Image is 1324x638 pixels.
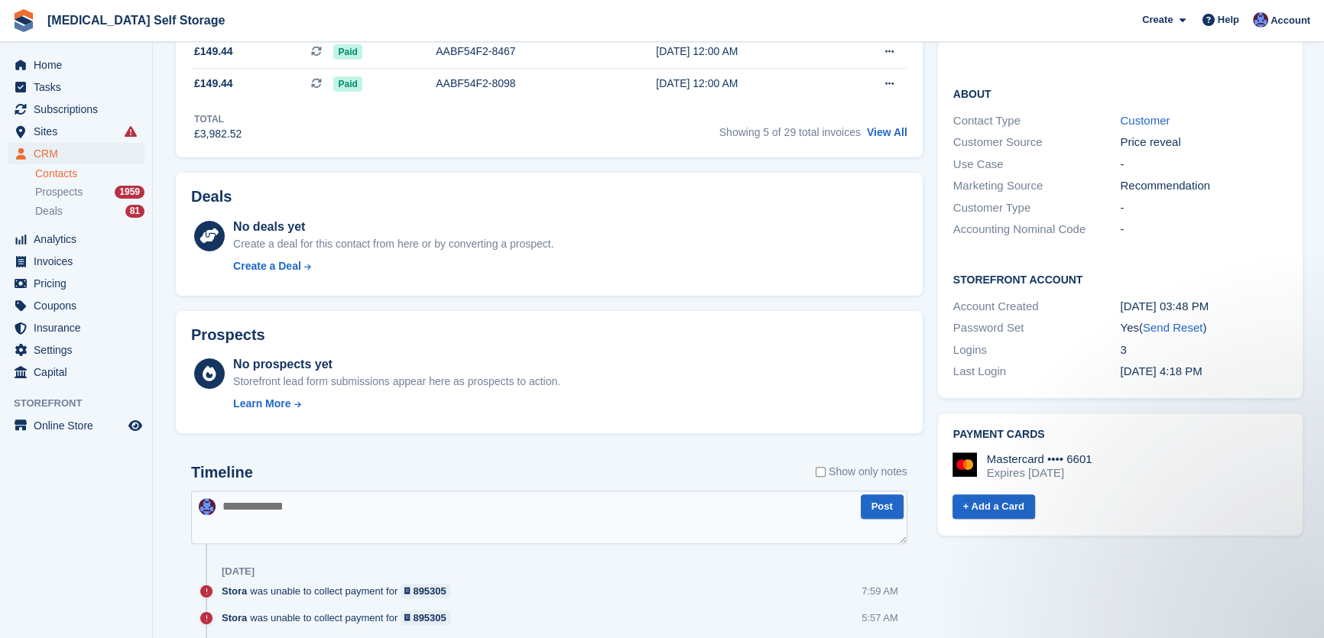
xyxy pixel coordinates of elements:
[953,363,1121,381] div: Last Login
[199,498,216,515] img: Helen Walker
[1120,364,1202,377] time: 2023-06-16 15:18:37 UTC
[233,258,301,274] div: Create a Deal
[8,295,144,316] a: menu
[41,8,231,33] a: [MEDICAL_DATA] Self Storage
[952,494,1035,520] a: + Add a Card
[952,452,977,477] img: Mastercard Logo
[12,9,35,32] img: stora-icon-8386f47178a22dfd0bd8f6a31ec36ba5ce8667c1dd55bd0f319d3a0aa187defe.svg
[35,184,144,200] a: Prospects 1959
[953,429,1287,441] h2: Payment cards
[1270,13,1310,28] span: Account
[35,167,144,181] a: Contacts
[194,44,233,60] span: £149.44
[222,584,458,598] div: was unable to collect payment for
[953,319,1121,337] div: Password Set
[194,76,233,92] span: £149.44
[233,396,560,412] a: Learn More
[719,126,861,138] span: Showing 5 of 29 total invoices
[8,361,144,383] a: menu
[222,584,247,598] span: Stora
[35,203,144,219] a: Deals 81
[8,415,144,436] a: menu
[233,374,560,390] div: Storefront lead form submissions appear here as prospects to action.
[8,317,144,338] a: menu
[953,177,1121,195] div: Marketing Source
[34,99,125,120] span: Subscriptions
[953,298,1121,316] div: Account Created
[1143,321,1202,334] a: Send Reset
[191,464,253,481] h2: Timeline
[14,396,152,411] span: Storefront
[987,452,1092,466] div: Mastercard •••• 6601
[953,86,1287,101] h2: About
[233,236,553,252] div: Create a deal for this contact from here or by converting a prospect.
[8,339,144,361] a: menu
[953,134,1121,151] div: Customer Source
[861,494,904,520] button: Post
[34,295,125,316] span: Coupons
[1139,321,1206,334] span: ( )
[222,565,255,578] div: [DATE]
[413,584,446,598] div: 895305
[333,76,362,92] span: Paid
[126,416,144,435] a: Preview store
[862,610,898,625] div: 5:57 AM
[1120,319,1287,337] div: Yes
[953,342,1121,359] div: Logins
[1120,221,1287,238] div: -
[115,186,144,199] div: 1959
[233,218,553,236] div: No deals yet
[953,221,1121,238] div: Accounting Nominal Code
[401,610,450,625] a: 895305
[8,99,144,120] a: menu
[34,317,125,338] span: Insurance
[34,339,125,361] span: Settings
[222,610,458,625] div: was unable to collect payment for
[125,125,137,138] i: Smart entry sync failures have occurred
[125,205,144,218] div: 81
[413,610,446,625] div: 895305
[656,44,836,60] div: [DATE] 12:00 AM
[816,464,826,480] input: Show only notes
[34,143,125,164] span: CRM
[1120,199,1287,217] div: -
[436,44,613,60] div: AABF54F2-8467
[1218,12,1239,28] span: Help
[401,584,450,598] a: 895305
[194,112,242,126] div: Total
[8,273,144,294] a: menu
[35,185,83,199] span: Prospects
[34,76,125,98] span: Tasks
[987,466,1092,480] div: Expires [DATE]
[862,584,898,598] div: 7:59 AM
[34,228,125,250] span: Analytics
[953,156,1121,173] div: Use Case
[191,188,232,206] h2: Deals
[1120,177,1287,195] div: Recommendation
[34,273,125,294] span: Pricing
[233,258,553,274] a: Create a Deal
[1142,12,1173,28] span: Create
[34,415,125,436] span: Online Store
[222,610,247,625] span: Stora
[35,204,63,219] span: Deals
[8,228,144,250] a: menu
[191,326,265,344] h2: Prospects
[1253,12,1268,28] img: Helen Walker
[34,361,125,383] span: Capital
[8,121,144,142] a: menu
[34,251,125,272] span: Invoices
[436,76,613,92] div: AABF54F2-8098
[1120,298,1287,316] div: [DATE] 03:48 PM
[233,355,560,374] div: No prospects yet
[953,112,1121,130] div: Contact Type
[953,199,1121,217] div: Customer Type
[194,126,242,142] div: £3,982.52
[1120,156,1287,173] div: -
[1120,114,1170,127] a: Customer
[233,396,290,412] div: Learn More
[1120,342,1287,359] div: 3
[1120,134,1287,151] div: Price reveal
[867,126,907,138] a: View All
[8,54,144,76] a: menu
